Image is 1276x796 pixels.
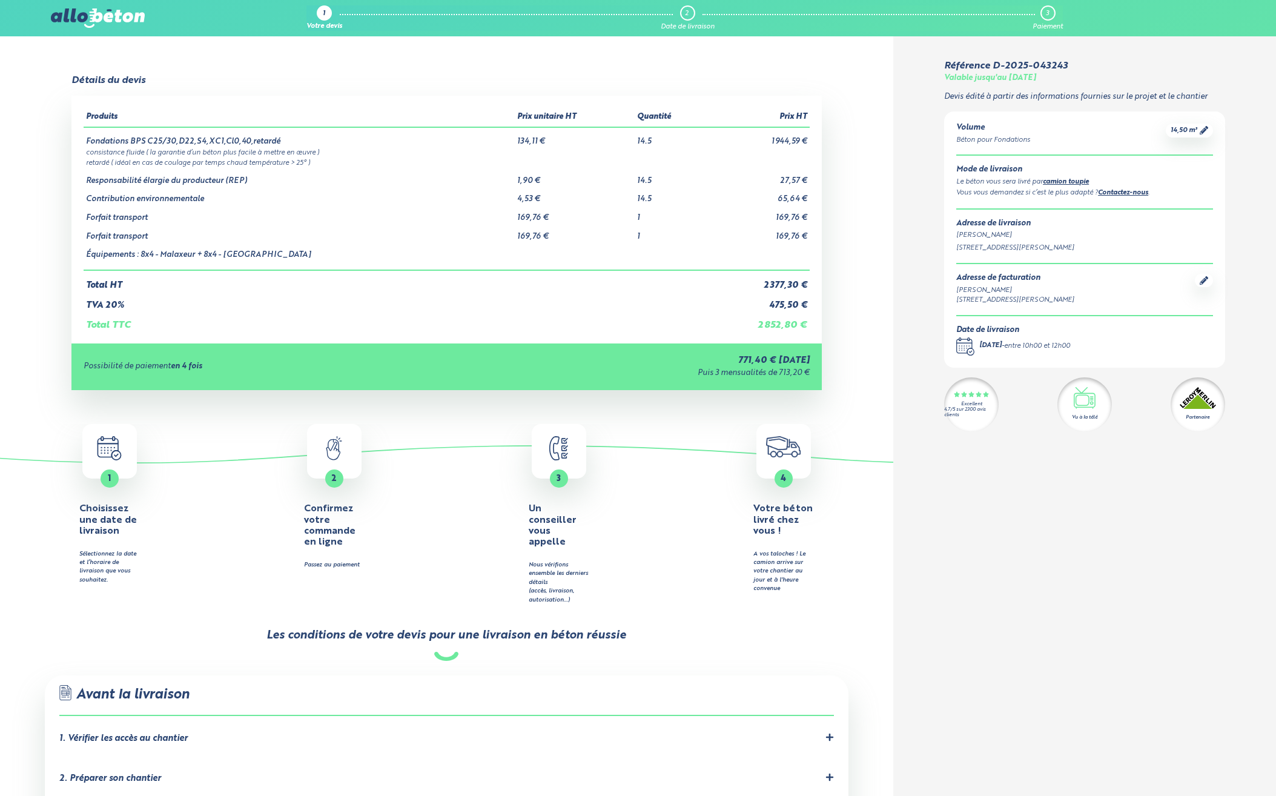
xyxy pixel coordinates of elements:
[956,274,1074,283] div: Adresse de facturation
[84,362,457,371] div: Possibilité de paiement
[956,326,1070,335] div: Date de livraison
[685,10,689,18] div: 2
[956,243,1213,253] div: [STREET_ADDRESS][PERSON_NAME]
[171,362,202,370] strong: en 4 fois
[515,185,635,204] td: 4,53 €
[979,341,1070,351] div: -
[306,23,342,31] div: Votre devis
[944,93,1225,102] p: Devis édité à partir des informations fournies sur le projet et le chantier
[944,61,1068,71] div: Référence D-2025-043243
[449,424,668,605] button: 3 Un conseiller vous appelle Nous vérifions ensemble les derniers détails(accès, livraison, autor...
[225,424,443,570] a: 2 Confirmez votre commande en ligne Passez au paiement
[266,629,626,642] div: Les conditions de votre devis pour une livraison en béton réussie
[635,108,707,127] th: Quantité
[84,291,707,311] td: TVA 20%
[84,157,810,167] td: retardé ( idéal en cas de coulage par temps chaud température > 25° )
[1033,23,1063,31] div: Paiement
[304,561,365,569] div: Passez au paiement
[515,204,635,223] td: 169,76 €
[1004,341,1070,351] div: entre 10h00 et 12h00
[635,185,707,204] td: 14.5
[1098,190,1148,196] a: Contactez-nous
[1046,10,1049,18] div: 3
[961,402,982,407] div: Excellent
[557,474,561,483] span: 3
[306,5,342,31] a: 1 Votre devis
[956,285,1074,296] div: [PERSON_NAME]
[84,270,707,291] td: Total HT
[956,165,1213,174] div: Mode de livraison
[753,503,814,537] h4: Votre béton livré chez vous !
[707,108,810,127] th: Prix HT
[1072,414,1097,421] div: Vu à la télé
[84,127,515,147] td: Fondations BPS C25/30,D22,S4,XC1,Cl0,40,retardé
[59,685,834,716] div: Avant la livraison
[1033,5,1063,31] a: 3 Paiement
[84,147,810,157] td: consistance fluide ( la garantie d’un béton plus facile à mettre en œuvre )
[635,167,707,186] td: 14.5
[707,223,810,242] td: 169,76 €
[515,127,635,147] td: 134,11 €
[108,474,111,483] span: 1
[84,108,515,127] th: Produits
[707,204,810,223] td: 169,76 €
[515,167,635,186] td: 1,90 €
[956,230,1213,240] div: [PERSON_NAME]
[515,223,635,242] td: 169,76 €
[84,223,515,242] td: Forfait transport
[1043,179,1089,185] a: camion toupie
[707,310,810,331] td: 2 852,80 €
[84,241,515,270] td: Équipements : 8x4 - Malaxeur + 8x4 - [GEOGRAPHIC_DATA]
[956,188,1213,199] div: Vous vous demandez si c’est le plus adapté ? .
[766,436,801,457] img: truck.c7a9816ed8b9b1312949.png
[84,204,515,223] td: Forfait transport
[707,270,810,291] td: 2 377,30 €
[84,310,707,331] td: Total TTC
[707,291,810,311] td: 475,50 €
[457,369,810,378] div: Puis 3 mensualités de 713,20 €
[84,185,515,204] td: Contribution environnementale
[944,74,1036,83] div: Valable jusqu'au [DATE]
[304,503,365,548] h4: Confirmez votre commande en ligne
[1168,749,1263,783] iframe: Help widget launcher
[79,550,140,585] div: Sélectionnez la date et l’horaire de livraison que vous souhaitez.
[661,5,715,31] a: 2 Date de livraison
[1186,414,1209,421] div: Partenaire
[956,177,1213,188] div: Le béton vous sera livré par
[956,135,1030,145] div: Béton pour Fondations
[79,503,140,537] h4: Choisissez une date de livraison
[331,474,337,483] span: 2
[635,127,707,147] td: 14.5
[661,23,715,31] div: Date de livraison
[71,75,145,86] div: Détails du devis
[529,503,589,548] h4: Un conseiller vous appelle
[51,8,144,28] img: allobéton
[956,295,1074,305] div: [STREET_ADDRESS][PERSON_NAME]
[529,561,589,605] div: Nous vérifions ensemble les derniers détails (accès, livraison, autorisation…)
[457,356,810,366] div: 771,40 € [DATE]
[944,407,999,418] div: 4.7/5 sur 2300 avis clients
[59,734,188,744] div: 1. Vérifier les accès au chantier
[323,10,325,18] div: 1
[635,204,707,223] td: 1
[956,124,1030,133] div: Volume
[781,474,786,483] span: 4
[515,108,635,127] th: Prix unitaire HT
[753,550,814,594] div: A vos taloches ! Le camion arrive sur votre chantier au jour et à l'heure convenue
[707,127,810,147] td: 1 944,59 €
[956,219,1213,228] div: Adresse de livraison
[59,774,161,784] div: 2. Préparer son chantier
[84,167,515,186] td: Responsabilité élargie du producteur (REP)
[707,167,810,186] td: 27,57 €
[635,223,707,242] td: 1
[979,341,1002,351] div: [DATE]
[707,185,810,204] td: 65,64 €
